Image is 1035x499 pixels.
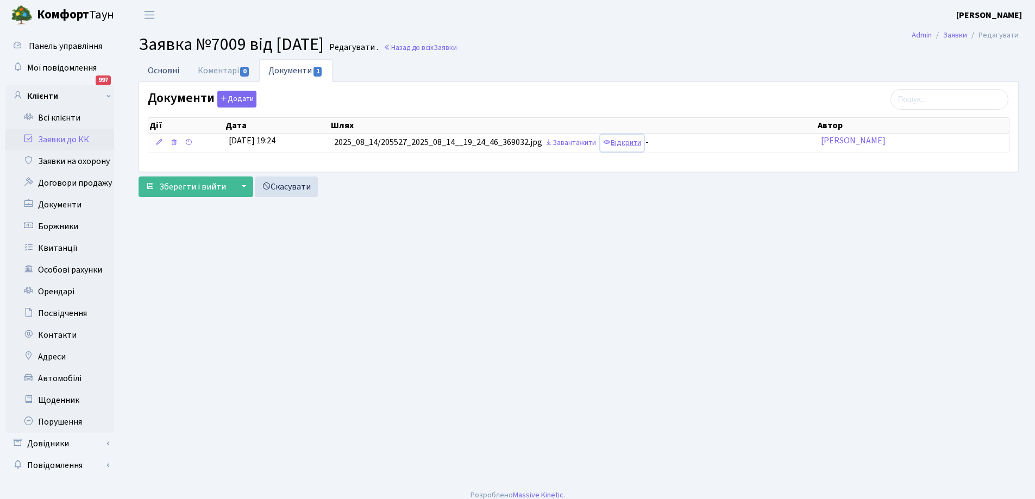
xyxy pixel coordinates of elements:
th: Автор [817,118,1009,133]
button: Зберегти і вийти [139,176,233,197]
span: [DATE] 19:24 [229,135,275,147]
b: Комфорт [37,6,89,23]
small: Редагувати . [327,42,378,53]
a: Мої повідомлення997 [5,57,114,79]
a: Коментарі [189,59,259,82]
span: Мої повідомлення [27,62,97,74]
a: Адреси [5,346,114,368]
a: Договори продажу [5,172,114,194]
img: logo.png [11,4,33,26]
a: Повідомлення [5,454,114,476]
a: Заявки [943,29,967,41]
span: Таун [37,6,114,24]
a: Заявки на охорону [5,150,114,172]
span: 0 [240,67,249,77]
span: 1 [313,67,322,77]
th: Дії [148,118,224,133]
a: [PERSON_NAME] [956,9,1022,22]
a: Документи [259,59,332,82]
a: Порушення [5,411,114,433]
a: Документи [5,194,114,216]
a: Контакти [5,324,114,346]
a: Довідники [5,433,114,454]
span: Зберегти і вийти [159,181,226,193]
a: Клієнти [5,85,114,107]
b: [PERSON_NAME] [956,9,1022,21]
td: 2025_08_14/205527_2025_08_14__19_24_46_369032.jpg [330,134,817,153]
a: Особові рахунки [5,259,114,281]
a: Орендарі [5,281,114,302]
a: Основні [139,59,189,81]
a: Боржники [5,216,114,237]
th: Шлях [330,118,817,133]
th: Дата [224,118,330,133]
a: Квитанції [5,237,114,259]
span: Панель управління [29,40,102,52]
a: Назад до всіхЗаявки [384,42,457,53]
span: Заявка №7009 від [DATE] [139,32,324,57]
a: Admin [912,29,932,41]
input: Пошук... [890,89,1008,110]
a: Панель управління [5,35,114,57]
nav: breadcrumb [895,24,1035,47]
a: Заявки до КК [5,129,114,150]
button: Переключити навігацію [136,6,163,24]
a: Додати [215,89,256,108]
a: [PERSON_NAME] [821,135,886,147]
a: Всі клієнти [5,107,114,129]
a: Завантажити [542,135,599,151]
button: Документи [217,91,256,108]
a: Автомобілі [5,368,114,389]
a: Відкрити [600,135,644,151]
a: Посвідчення [5,302,114,324]
div: 997 [96,75,111,85]
span: - [645,137,649,149]
a: Скасувати [255,176,318,197]
label: Документи [148,91,256,108]
span: Заявки [434,42,457,53]
a: Щоденник [5,389,114,411]
li: Редагувати [967,29,1019,41]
